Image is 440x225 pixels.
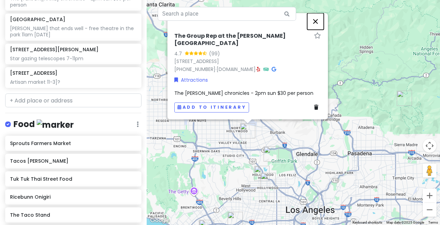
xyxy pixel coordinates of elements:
[263,67,269,72] i: Tripadvisor
[258,170,278,191] div: Broadwater Black Box
[5,93,141,107] input: + Add place or address
[307,13,324,30] button: Close
[386,220,424,224] span: Map data ©2025 Google
[37,119,74,130] img: marker
[428,220,438,224] a: Terms
[352,220,382,225] button: Keyboard shortcuts
[261,144,282,164] div: Hollywood Sign
[10,16,65,22] h6: [GEOGRAPHIC_DATA]
[158,7,296,21] input: Search a place
[10,70,57,76] h6: [STREET_ADDRESS]
[314,104,321,111] a: Delete place
[174,33,311,47] h6: The Group Rep at the [PERSON_NAME][GEOGRAPHIC_DATA]
[423,189,437,202] button: Zoom in
[10,46,99,53] h6: [STREET_ADDRESS][PERSON_NAME]
[10,140,136,146] h6: Sprouts Farmers Market
[423,139,437,153] button: Map camera controls
[251,163,272,184] div: Ovation Hollywood
[10,176,136,182] h6: Tuk Tuk Thai Street Food
[272,67,276,72] i: Google Maps
[174,33,321,73] div: · ·
[10,79,136,85] div: Artisan market 11-3]?
[10,212,136,218] h6: The Taco Stand
[13,119,74,130] h4: Food
[148,216,171,225] img: Google
[217,66,256,73] a: [DOMAIN_NAME]
[394,88,415,109] div: 100 Mt Wilson Circle Road
[237,120,258,141] div: The Group Rep at the Lonny Chapman Theatre
[174,58,219,65] a: [STREET_ADDRESS]
[174,102,249,112] button: Add to itinerary
[10,25,136,38] div: [PERSON_NAME] that ends well - free theatre in the park 11am [DATE]
[10,158,136,164] h6: Tacos [PERSON_NAME]
[423,203,437,217] button: Zoom out
[174,76,208,84] a: Attractions
[10,55,136,62] div: Star gazing telescopes 7-11pm
[209,50,220,57] div: (99)
[10,194,136,200] h6: Ricebunn Onigiri
[174,66,216,73] a: [PHONE_NUMBER]
[174,90,313,97] span: The [PERSON_NAME] chronicles - 2pm sun $30 per person
[314,33,321,40] a: Star place
[148,216,171,225] a: Open this area in Google Maps (opens a new window)
[174,50,185,57] div: 4.7
[423,164,437,178] button: Drag Pegman onto the map to open Street View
